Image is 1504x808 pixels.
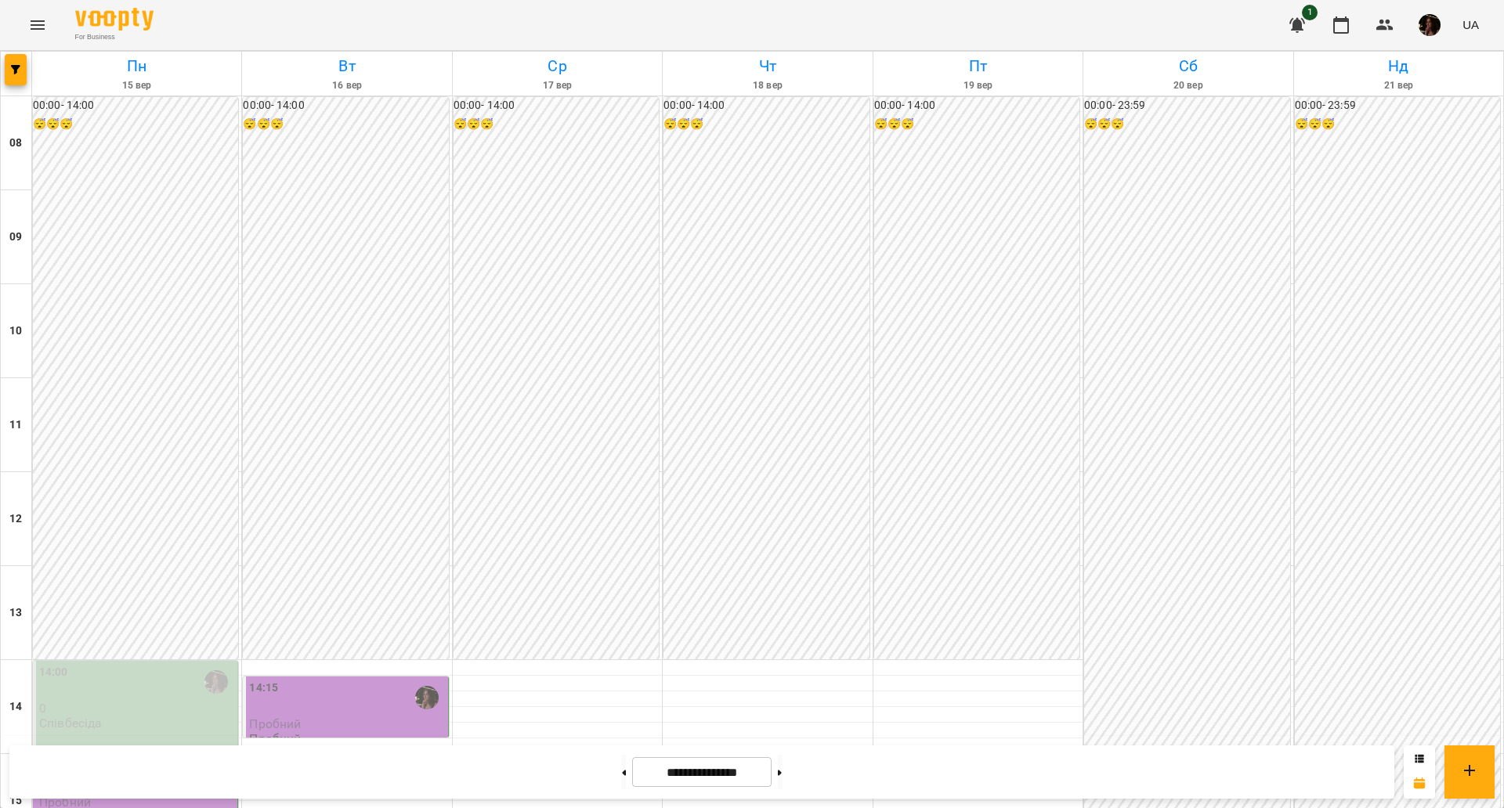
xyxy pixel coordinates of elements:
[874,97,1079,114] h6: 00:00 - 14:00
[34,54,239,78] h6: Пн
[663,97,869,114] h6: 00:00 - 14:00
[9,135,22,152] h6: 08
[1084,116,1289,133] h6: 😴😴😴
[243,116,448,133] h6: 😴😴😴
[663,116,869,133] h6: 😴😴😴
[1456,10,1485,39] button: UA
[1296,78,1501,93] h6: 21 вер
[244,78,449,93] h6: 16 вер
[9,417,22,434] h6: 11
[876,54,1080,78] h6: Пт
[249,716,301,731] span: Пробний
[244,54,449,78] h6: Вт
[9,510,22,528] h6: 12
[9,698,22,716] h6: 14
[34,78,239,93] h6: 15 вер
[243,97,448,114] h6: 00:00 - 14:00
[33,116,238,133] h6: 😴😴😴
[19,6,56,44] button: Menu
[1084,97,1289,114] h6: 00:00 - 23:59
[1419,14,1441,36] img: 1b79b5faa506ccfdadca416541874b02.jpg
[1462,16,1479,33] span: UA
[39,664,68,681] label: 14:00
[874,116,1079,133] h6: 😴😴😴
[455,78,660,93] h6: 17 вер
[9,229,22,246] h6: 09
[665,54,869,78] h6: Чт
[39,702,234,715] p: 0
[1086,54,1290,78] h6: Сб
[454,97,659,114] h6: 00:00 - 14:00
[75,8,154,31] img: Voopty Logo
[455,54,660,78] h6: Ср
[665,78,869,93] h6: 18 вер
[9,323,22,340] h6: 10
[454,116,659,133] h6: 😴😴😴
[1086,78,1290,93] h6: 20 вер
[249,680,278,697] label: 14:15
[75,32,154,42] span: For Business
[33,97,238,114] h6: 00:00 - 14:00
[249,732,301,745] p: Пробний
[1295,116,1500,133] h6: 😴😴😴
[876,78,1080,93] h6: 19 вер
[1295,97,1500,114] h6: 00:00 - 23:59
[1296,54,1501,78] h6: Нд
[1302,5,1318,20] span: 1
[39,716,102,730] p: Співбесіда
[415,686,439,709] img: А Катерина Халимендик
[9,604,22,622] h6: 13
[204,670,228,694] img: А Катерина Халимендик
